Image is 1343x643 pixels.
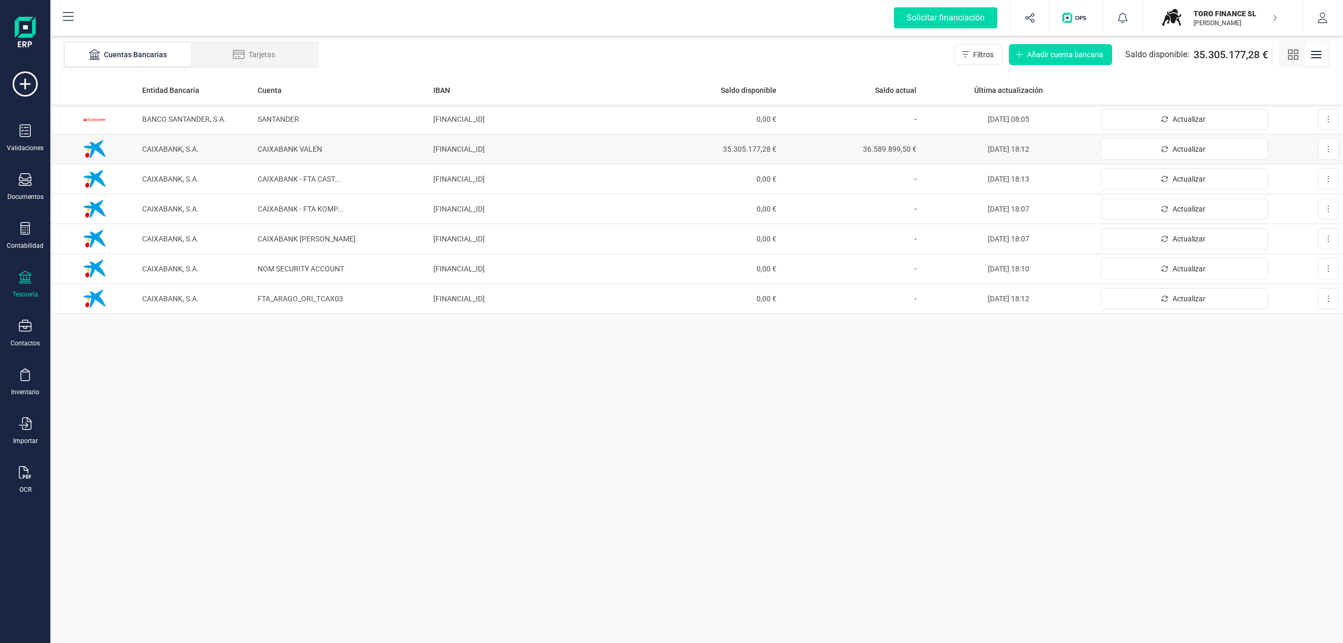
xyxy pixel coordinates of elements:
[1173,293,1206,304] span: Actualizar
[644,174,776,184] span: 0,00 €
[258,85,282,96] span: Cuenta
[258,115,299,123] span: SANTANDER
[212,49,296,60] div: Tarjetas
[1027,49,1103,60] span: Añadir cuenta bancaria
[1173,114,1206,124] span: Actualizar
[1101,228,1268,249] button: Actualizar
[1173,144,1206,154] span: Actualizar
[973,49,994,60] span: Filtros
[79,193,110,225] img: Imagen de CAIXABANK, S.A.
[142,115,226,123] span: BANCO SANTANDER, S.A.
[79,103,110,135] img: Imagen de BANCO SANTANDER, S.A.
[7,144,44,152] div: Validaciones
[1062,13,1090,23] img: Logo de OPS
[13,437,38,445] div: Importar
[785,144,917,154] span: 36.589.899,50 €
[86,49,170,60] div: Cuentas Bancarias
[429,284,640,314] td: [FINANCIAL_ID]
[988,175,1029,183] span: [DATE] 18:13
[785,203,917,215] p: -
[1125,48,1189,61] span: Saldo disponible:
[894,7,997,28] div: Solicitar financiación
[13,290,38,299] div: Tesorería
[19,486,31,494] div: OCR
[79,283,110,314] img: Imagen de CAIXABANK, S.A.
[11,388,39,396] div: Inventario
[142,145,199,153] span: CAIXABANK, S.A.
[1056,1,1096,35] button: Logo de OPS
[644,144,776,154] span: 35.305.177,28 €
[988,235,1029,243] span: [DATE] 18:07
[644,263,776,274] span: 0,00 €
[258,294,343,303] span: FTA_ARAGO_ORI_TCAX03
[258,205,344,213] span: CAIXABANK - FTA KOMP ...
[1101,109,1268,130] button: Actualizar
[974,85,1043,96] span: Última actualización
[988,145,1029,153] span: [DATE] 18:12
[429,164,640,194] td: [FINANCIAL_ID]
[644,114,776,124] span: 0,00 €
[721,85,776,96] span: Saldo disponible
[429,224,640,254] td: [FINANCIAL_ID]
[429,134,640,164] td: [FINANCIAL_ID]
[785,292,917,305] p: -
[1101,288,1268,309] button: Actualizar
[988,205,1029,213] span: [DATE] 18:07
[785,233,917,245] p: -
[1193,47,1268,62] span: 35.305.177,28 €
[142,294,199,303] span: CAIXABANK, S.A.
[644,234,776,244] span: 0,00 €
[142,85,199,96] span: Entidad Bancaria
[15,17,36,50] img: Logo Finanedi
[1193,19,1277,27] p: [PERSON_NAME]
[881,1,1010,35] button: Solicitar financiación
[79,253,110,284] img: Imagen de CAIXABANK, S.A.
[785,113,917,125] p: -
[258,145,322,153] span: CAIXABANK VALEN
[258,235,356,243] span: CAIXABANK [PERSON_NAME]
[1173,234,1206,244] span: Actualizar
[142,265,199,273] span: CAIXABANK, S.A.
[429,254,640,284] td: [FINANCIAL_ID]
[7,241,44,250] div: Contabilidad
[955,44,1003,65] button: Filtros
[429,194,640,224] td: [FINANCIAL_ID]
[988,265,1029,273] span: [DATE] 18:10
[785,173,917,185] p: -
[258,265,344,273] span: NOM SECURITY ACCOUNT
[142,205,199,213] span: CAIXABANK, S.A.
[258,175,341,183] span: CAIXABANK - FTA CAST ...
[10,339,40,347] div: Contactos
[1101,168,1268,189] button: Actualizar
[1009,44,1112,65] button: Añadir cuenta bancaria
[1160,6,1183,29] img: TO
[142,175,199,183] span: CAIXABANK, S.A.
[988,294,1029,303] span: [DATE] 18:12
[1101,198,1268,219] button: Actualizar
[875,85,916,96] span: Saldo actual
[988,115,1029,123] span: [DATE] 08:05
[79,163,110,195] img: Imagen de CAIXABANK, S.A.
[7,193,44,201] div: Documentos
[1101,139,1268,160] button: Actualizar
[644,293,776,304] span: 0,00 €
[429,104,640,134] td: [FINANCIAL_ID]
[785,262,917,275] p: -
[1173,174,1206,184] span: Actualizar
[433,85,450,96] span: IBAN
[1193,8,1277,19] p: TORO FINANCE SL
[79,133,110,165] img: Imagen de CAIXABANK, S.A.
[1173,263,1206,274] span: Actualizar
[142,235,199,243] span: CAIXABANK, S.A.
[644,204,776,214] span: 0,00 €
[1156,1,1290,35] button: TOTORO FINANCE SL[PERSON_NAME]
[1173,204,1206,214] span: Actualizar
[1101,258,1268,279] button: Actualizar
[79,223,110,255] img: Imagen de CAIXABANK, S.A.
